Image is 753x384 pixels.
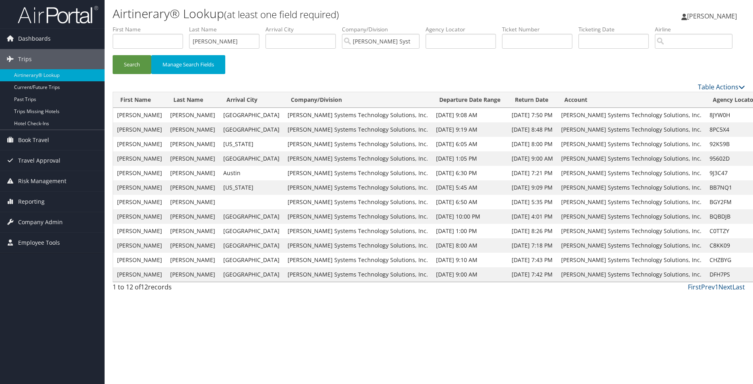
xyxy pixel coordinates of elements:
[265,25,342,33] label: Arrival City
[151,55,225,74] button: Manage Search Fields
[508,224,557,238] td: [DATE] 8:26 PM
[18,192,45,212] span: Reporting
[284,238,432,253] td: [PERSON_NAME] Systems Technology Solutions, Inc.
[557,92,706,108] th: Account: activate to sort column ascending
[18,29,51,49] span: Dashboards
[113,166,166,180] td: [PERSON_NAME]
[342,25,426,33] label: Company/Division
[113,267,166,282] td: [PERSON_NAME]
[18,5,98,24] img: airportal-logo.png
[557,151,706,166] td: [PERSON_NAME] Systems Technology Solutions, Inc.
[284,209,432,224] td: [PERSON_NAME] Systems Technology Solutions, Inc.
[432,253,508,267] td: [DATE] 9:10 AM
[166,137,219,151] td: [PERSON_NAME]
[166,166,219,180] td: [PERSON_NAME]
[284,267,432,282] td: [PERSON_NAME] Systems Technology Solutions, Inc.
[113,25,189,33] label: First Name
[284,122,432,137] td: [PERSON_NAME] Systems Technology Solutions, Inc.
[166,122,219,137] td: [PERSON_NAME]
[224,8,339,21] small: (at least one field required)
[508,253,557,267] td: [DATE] 7:43 PM
[219,224,284,238] td: [GEOGRAPHIC_DATA]
[166,267,219,282] td: [PERSON_NAME]
[432,137,508,151] td: [DATE] 6:05 AM
[432,108,508,122] td: [DATE] 9:08 AM
[219,238,284,253] td: [GEOGRAPHIC_DATA]
[166,195,219,209] td: [PERSON_NAME]
[166,151,219,166] td: [PERSON_NAME]
[113,180,166,195] td: [PERSON_NAME]
[557,108,706,122] td: [PERSON_NAME] Systems Technology Solutions, Inc.
[718,283,732,291] a: Next
[166,92,219,108] th: Last Name: activate to sort column ascending
[141,283,148,291] span: 12
[166,108,219,122] td: [PERSON_NAME]
[508,166,557,180] td: [DATE] 7:21 PM
[698,83,745,91] a: Table Actions
[166,253,219,267] td: [PERSON_NAME]
[557,224,706,238] td: [PERSON_NAME] Systems Technology Solutions, Inc.
[557,180,706,195] td: [PERSON_NAME] Systems Technology Solutions, Inc.
[502,25,578,33] label: Ticket Number
[189,25,265,33] label: Last Name
[655,25,739,33] label: Airline
[113,224,166,238] td: [PERSON_NAME]
[284,92,432,108] th: Company/Division
[18,171,66,191] span: Risk Management
[113,209,166,224] td: [PERSON_NAME]
[219,92,284,108] th: Arrival City: activate to sort column ascending
[113,282,262,296] div: 1 to 12 of records
[432,92,508,108] th: Departure Date Range: activate to sort column descending
[113,5,534,22] h1: Airtinerary® Lookup
[432,267,508,282] td: [DATE] 9:00 AM
[113,108,166,122] td: [PERSON_NAME]
[557,137,706,151] td: [PERSON_NAME] Systems Technology Solutions, Inc.
[113,238,166,253] td: [PERSON_NAME]
[578,25,655,33] label: Ticketing Date
[113,137,166,151] td: [PERSON_NAME]
[508,267,557,282] td: [DATE] 7:42 PM
[432,180,508,195] td: [DATE] 5:45 AM
[113,151,166,166] td: [PERSON_NAME]
[557,122,706,137] td: [PERSON_NAME] Systems Technology Solutions, Inc.
[219,137,284,151] td: [US_STATE]
[557,238,706,253] td: [PERSON_NAME] Systems Technology Solutions, Inc.
[432,166,508,180] td: [DATE] 6:30 PM
[219,108,284,122] td: [GEOGRAPHIC_DATA]
[219,253,284,267] td: [GEOGRAPHIC_DATA]
[732,283,745,291] a: Last
[557,209,706,224] td: [PERSON_NAME] Systems Technology Solutions, Inc.
[508,108,557,122] td: [DATE] 7:50 PM
[508,92,557,108] th: Return Date: activate to sort column ascending
[508,122,557,137] td: [DATE] 8:48 PM
[113,195,166,209] td: [PERSON_NAME]
[715,283,718,291] a: 1
[432,209,508,224] td: [DATE] 10:00 PM
[508,195,557,209] td: [DATE] 5:35 PM
[219,267,284,282] td: [GEOGRAPHIC_DATA]
[166,224,219,238] td: [PERSON_NAME]
[113,253,166,267] td: [PERSON_NAME]
[18,130,49,150] span: Book Travel
[284,108,432,122] td: [PERSON_NAME] Systems Technology Solutions, Inc.
[508,151,557,166] td: [DATE] 9:00 AM
[432,224,508,238] td: [DATE] 1:00 PM
[219,180,284,195] td: [US_STATE]
[284,166,432,180] td: [PERSON_NAME] Systems Technology Solutions, Inc.
[681,4,745,28] a: [PERSON_NAME]
[557,166,706,180] td: [PERSON_NAME] Systems Technology Solutions, Inc.
[219,122,284,137] td: [GEOGRAPHIC_DATA]
[166,209,219,224] td: [PERSON_NAME]
[284,180,432,195] td: [PERSON_NAME] Systems Technology Solutions, Inc.
[18,49,32,69] span: Trips
[688,283,701,291] a: First
[426,25,502,33] label: Agency Locator
[557,253,706,267] td: [PERSON_NAME] Systems Technology Solutions, Inc.
[284,224,432,238] td: [PERSON_NAME] Systems Technology Solutions, Inc.
[113,55,151,74] button: Search
[508,209,557,224] td: [DATE] 4:01 PM
[432,195,508,209] td: [DATE] 6:50 AM
[508,137,557,151] td: [DATE] 8:00 PM
[701,283,715,291] a: Prev
[557,267,706,282] td: [PERSON_NAME] Systems Technology Solutions, Inc.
